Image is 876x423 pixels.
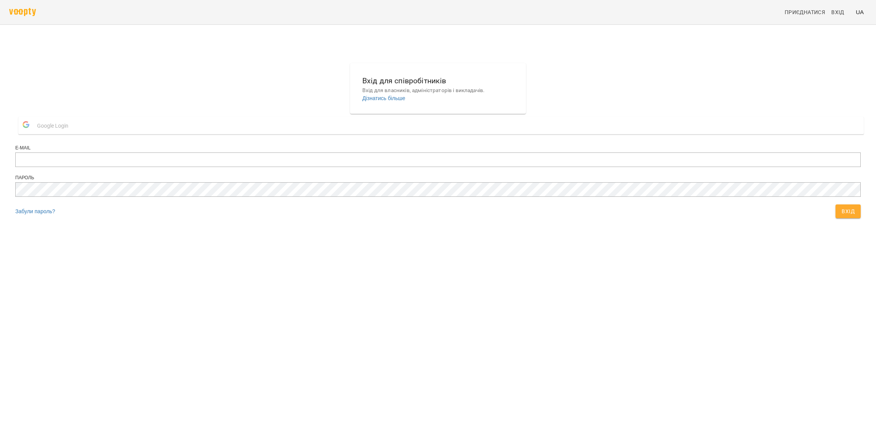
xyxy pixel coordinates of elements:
p: Вхід для власників, адміністраторів і викладачів. [362,87,514,94]
button: UA [853,5,867,19]
img: voopty.png [9,8,36,16]
button: Вхід для співробітниківВхід для власників, адміністраторів і викладачів.Дізнатись більше [356,69,520,108]
a: Забули пароль? [15,208,55,214]
a: Вхід [828,5,853,19]
span: Приєднатися [785,8,825,17]
div: Пароль [15,175,861,181]
span: UA [856,8,864,16]
a: Дізнатись більше [362,95,405,101]
div: E-mail [15,145,861,151]
h6: Вхід для співробітників [362,75,514,87]
span: Вхід [831,8,844,17]
span: Вхід [842,207,855,216]
a: Приєднатися [782,5,828,19]
span: Google Login [37,118,72,133]
button: Вхід [835,204,861,218]
button: Google Login [18,117,864,134]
